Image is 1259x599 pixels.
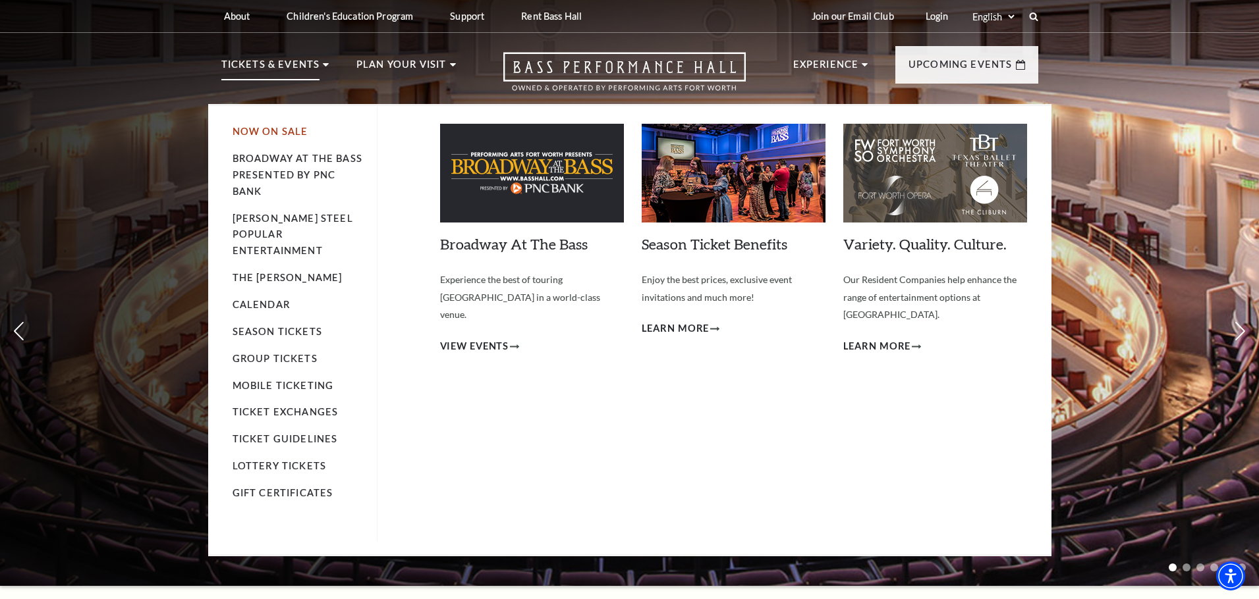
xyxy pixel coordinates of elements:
p: About [224,11,250,22]
a: Variety. Quality. Culture. [843,235,1007,253]
select: Select: [970,11,1017,23]
span: Learn More [843,338,911,355]
a: Broadway At The Bass [440,235,588,253]
a: Season Ticket Benefits [642,235,787,253]
span: View Events [440,338,509,355]
a: Ticket Guidelines [233,433,338,444]
a: Broadway At The Bass presented by PNC Bank [233,153,362,197]
a: Gift Certificates [233,487,333,498]
img: Season Ticket Benefits [642,124,825,222]
a: Ticket Exchanges [233,406,339,417]
p: Support [450,11,484,22]
a: [PERSON_NAME] Steel Popular Entertainment [233,213,353,257]
a: Learn More Season Ticket Benefits [642,321,720,337]
a: Now On Sale [233,126,308,137]
p: Rent Bass Hall [521,11,582,22]
a: Lottery Tickets [233,460,327,471]
p: Tickets & Events [221,57,320,80]
p: Our Resident Companies help enhance the range of entertainment options at [GEOGRAPHIC_DATA]. [843,271,1027,324]
img: Broadway At The Bass [440,124,624,222]
p: Experience the best of touring [GEOGRAPHIC_DATA] in a world-class venue. [440,271,624,324]
p: Experience [793,57,859,80]
img: Variety. Quality. Culture. [843,124,1027,222]
p: Children's Education Program [287,11,413,22]
a: Open this option [456,52,793,104]
a: Calendar [233,299,290,310]
a: Group Tickets [233,353,318,364]
a: The [PERSON_NAME] [233,272,343,283]
div: Accessibility Menu [1216,561,1245,590]
a: View Events [440,338,520,355]
p: Plan Your Visit [356,57,447,80]
a: Mobile Ticketing [233,380,334,391]
a: Learn More Variety. Quality. Culture. [843,338,922,355]
p: Upcoming Events [909,57,1013,80]
p: Enjoy the best prices, exclusive event invitations and much more! [642,271,825,306]
span: Learn More [642,321,710,337]
a: Season Tickets [233,326,322,337]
